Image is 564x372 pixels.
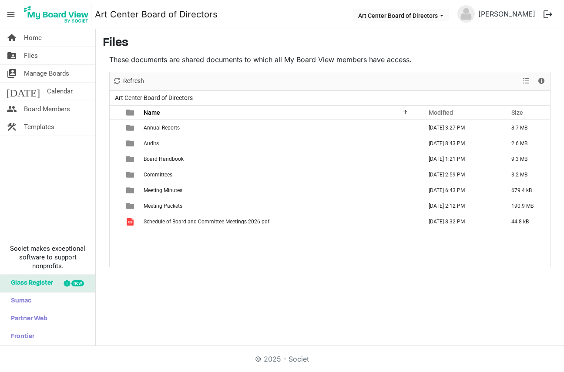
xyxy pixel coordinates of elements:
[7,118,17,136] span: construction
[420,151,502,167] td: August 21, 2025 1:21 PM column header Modified
[109,54,551,65] p: These documents are shared documents to which all My Board View members have access.
[110,136,121,151] td: checkbox
[7,310,47,328] span: Partner Web
[121,198,141,214] td: is template cell column header type
[144,156,184,162] span: Board Handbook
[110,183,121,198] td: checkbox
[21,3,91,25] img: My Board View Logo
[255,355,309,363] a: © 2025 - Societ
[24,65,69,82] span: Manage Boards
[144,219,269,225] span: Schedule of Board and Committee Meetings 2026.pdf
[3,6,19,23] span: menu
[7,47,17,64] span: folder_shared
[110,214,121,229] td: checkbox
[111,76,146,86] button: Refresh
[144,203,182,209] span: Meeting Packets
[21,3,95,25] a: My Board View Logo
[141,214,420,229] td: Schedule of Board and Committee Meetings 2026.pdf is template cell column header Name
[7,83,40,100] span: [DATE]
[429,109,453,116] span: Modified
[7,328,34,345] span: Frontier
[110,72,147,90] div: Refresh
[502,167,550,183] td: 3.2 MB is template cell column header Size
[352,9,449,21] button: Art Center Board of Directors dropdownbutton
[420,183,502,198] td: September 05, 2025 6:43 PM column header Modified
[7,100,17,118] span: people
[420,120,502,136] td: August 15, 2025 3:27 PM column header Modified
[24,29,42,46] span: Home
[420,214,502,229] td: August 06, 2025 8:32 PM column header Modified
[110,120,121,136] td: checkbox
[144,187,182,193] span: Meeting Minutes
[24,118,54,136] span: Templates
[24,47,38,64] span: Files
[420,136,502,151] td: March 04, 2025 8:43 PM column header Modified
[534,72,549,90] div: Details
[141,198,420,214] td: Meeting Packets is template cell column header Name
[7,292,31,310] span: Sumac
[4,244,91,270] span: Societ makes exceptional software to support nonprofits.
[141,120,420,136] td: Annual Reports is template cell column header Name
[539,5,557,23] button: logout
[141,151,420,167] td: Board Handbook is template cell column header Name
[121,120,141,136] td: is template cell column header type
[121,183,141,198] td: is template cell column header type
[511,109,523,116] span: Size
[420,198,502,214] td: September 08, 2025 2:12 PM column header Modified
[7,275,53,292] span: Glass Register
[121,167,141,183] td: is template cell column header type
[47,83,73,100] span: Calendar
[113,93,195,103] span: Art Center Board of Directors
[502,120,550,136] td: 8.7 MB is template cell column header Size
[121,151,141,167] td: is template cell column header type
[502,136,550,151] td: 2.6 MB is template cell column header Size
[110,167,121,183] td: checkbox
[144,140,159,146] span: Audits
[502,214,550,229] td: 44.8 kB is template cell column header Size
[144,125,180,131] span: Annual Reports
[7,29,17,46] span: home
[536,76,547,86] button: Details
[502,151,550,167] td: 9.3 MB is template cell column header Size
[110,198,121,214] td: checkbox
[121,136,141,151] td: is template cell column header type
[502,198,550,214] td: 190.9 MB is template cell column header Size
[144,109,160,116] span: Name
[457,5,475,23] img: no-profile-picture.svg
[71,280,84,286] div: new
[24,100,70,118] span: Board Members
[521,76,531,86] button: View dropdownbutton
[103,36,557,51] h3: Files
[7,65,17,82] span: switch_account
[110,151,121,167] td: checkbox
[502,183,550,198] td: 679.4 kB is template cell column header Size
[95,6,218,23] a: Art Center Board of Directors
[121,214,141,229] td: is template cell column header type
[144,172,172,178] span: Committees
[122,76,145,86] span: Refresh
[519,72,534,90] div: View
[475,5,539,23] a: [PERSON_NAME]
[420,167,502,183] td: August 15, 2025 2:59 PM column header Modified
[141,167,420,183] td: Committees is template cell column header Name
[141,136,420,151] td: Audits is template cell column header Name
[141,183,420,198] td: Meeting Minutes is template cell column header Name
